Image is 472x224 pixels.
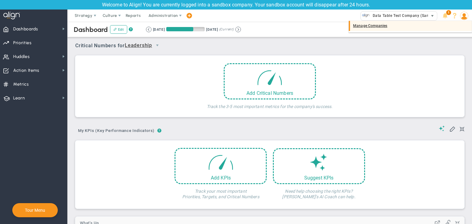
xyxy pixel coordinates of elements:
div: Add Critical Numbers [225,90,315,96]
span: Huddles [13,50,30,63]
span: Data Table Test Company (Sandbox) [370,12,439,20]
button: My KPIs (Key Performance Indicators) [75,126,157,137]
span: My KPIs (Key Performance Indicators) [75,126,157,136]
span: select [152,40,163,51]
span: Action Items [13,64,39,77]
span: Priorities [13,37,32,49]
span: Suggestions (AI Feature) [439,126,445,131]
span: Learn [13,92,25,105]
span: Strategy [75,13,92,18]
span: Dashboard [74,25,108,34]
div: Manage Companies [349,21,472,31]
button: Go to previous period [146,27,151,32]
div: [DATE] [206,27,218,32]
h4: Track the 3-5 most important metrics for the company's success. [207,99,332,109]
span: Reports [123,10,144,22]
span: Culture [103,13,117,18]
span: Leadership [125,42,152,49]
img: 202891.Person.photo [460,12,468,20]
span: select [428,12,437,20]
span: Critical Numbers for [75,40,164,52]
div: Suggest KPIs [274,175,364,181]
img: 33584.Company.photo [362,12,370,19]
button: Tour Menu [23,207,47,213]
span: Metrics [13,78,29,91]
li: Announcements [440,10,450,22]
button: Go to next period [235,27,241,32]
div: Period Progress: 70% Day 63 of 90 with 27 remaining. [166,27,205,31]
h4: Need help choosing the right KPIs? [PERSON_NAME]'s AI Coach can help. [273,184,365,199]
div: [DATE] [153,27,165,32]
span: Edit My KPIs [449,126,455,132]
span: Dashboards [13,23,38,36]
span: 1 [446,10,451,15]
span: Administration [148,13,178,18]
button: Edit [110,25,127,34]
li: Help & Frequently Asked Questions (FAQ) [450,10,459,22]
h4: Track your most important Priorities, Targets, and Critical Numbers [175,184,267,199]
div: Add KPIs [175,175,266,181]
span: (Current) [219,27,234,32]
